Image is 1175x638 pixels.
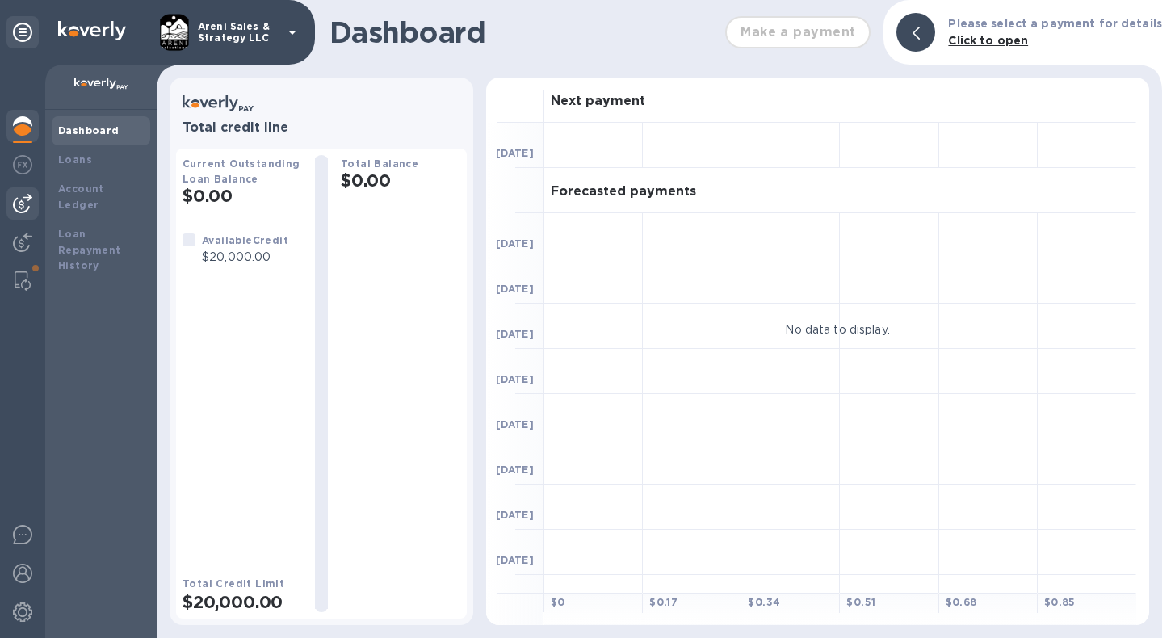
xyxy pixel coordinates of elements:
img: Logo [58,21,126,40]
h1: Dashboard [329,15,717,49]
p: No data to display. [785,321,890,338]
b: Dashboard [58,124,120,136]
p: $20,000.00 [202,249,288,266]
div: Unpin categories [6,16,39,48]
b: [DATE] [496,147,534,159]
b: [DATE] [496,283,534,295]
b: Loan Repayment History [58,228,121,272]
h3: Total credit line [183,120,460,136]
b: [DATE] [496,554,534,566]
b: Current Outstanding Loan Balance [183,157,300,185]
b: Please select a payment for details [948,17,1162,30]
img: Foreign exchange [13,155,32,174]
h3: Next payment [551,94,645,109]
b: Total Balance [341,157,418,170]
b: Available Credit [202,234,288,246]
b: [DATE] [496,373,534,385]
b: [DATE] [496,237,534,250]
b: [DATE] [496,418,534,430]
h3: Forecasted payments [551,184,696,199]
b: Click to open [948,34,1028,47]
h2: $0.00 [341,170,460,191]
b: Loans [58,153,92,166]
b: Account Ledger [58,183,104,211]
b: $ 0.51 [846,596,875,608]
b: Total Credit Limit [183,577,284,590]
h2: $0.00 [183,186,302,206]
b: $ 0.17 [649,596,678,608]
b: [DATE] [496,464,534,476]
b: [DATE] [496,328,534,340]
h2: $20,000.00 [183,592,302,612]
b: $ 0 [551,596,565,608]
b: [DATE] [496,509,534,521]
b: $ 0.34 [748,596,780,608]
p: Areni Sales & Strategy LLC [198,21,279,44]
b: $ 0.68 [946,596,977,608]
b: $ 0.85 [1044,596,1076,608]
